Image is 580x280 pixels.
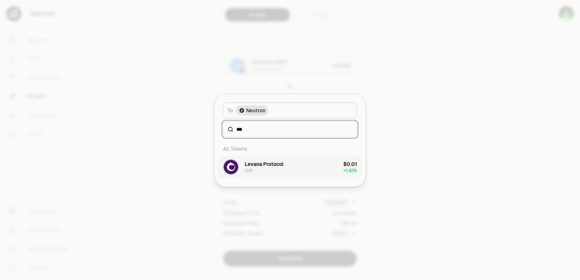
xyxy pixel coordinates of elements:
[219,156,361,178] button: LVN LogoLevana ProtocolLVN$0.01+1.42%
[219,142,361,156] div: All Tokens
[224,160,238,174] img: LVN Logo
[223,103,357,118] button: ToNeutron LogoNeutron
[246,107,265,114] span: Neutron
[245,168,253,174] div: LVN
[343,160,357,168] div: $0.01
[240,108,244,113] img: Neutron Logo
[245,160,283,168] div: Levana Protocol
[343,168,357,174] span: + 1.42%
[228,107,233,114] span: To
